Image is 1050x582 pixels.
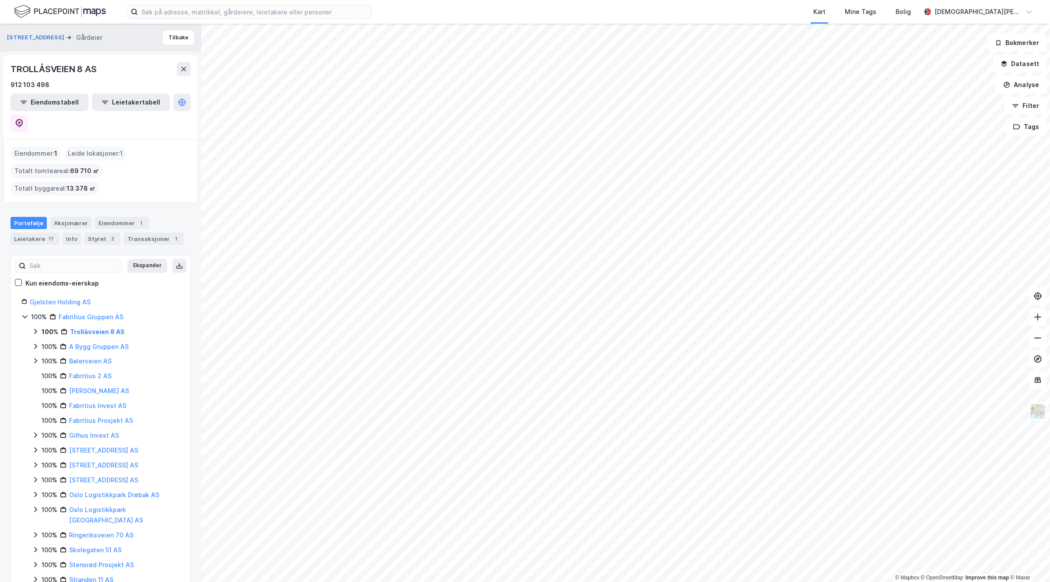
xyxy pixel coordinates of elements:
[11,164,102,178] div: Totalt tomteareal :
[42,545,57,555] div: 100%
[70,328,125,335] a: Trollåsveien 8 AS
[64,146,126,160] div: Leide lokasjoner :
[966,575,1009,581] a: Improve this map
[813,7,826,17] div: Kart
[42,505,57,515] div: 100%
[84,233,120,245] div: Styret
[120,148,123,159] span: 1
[896,7,911,17] div: Bolig
[14,4,106,19] img: logo.f888ab2527a4732fd821a326f86c7f29.svg
[10,233,59,245] div: Leietakere
[993,55,1046,73] button: Datasett
[1029,403,1046,420] img: Z
[921,575,963,581] a: OpenStreetMap
[50,217,91,229] div: Aksjonærer
[136,219,145,227] div: 1
[124,233,184,245] div: Transaksjoner
[66,183,95,194] span: 13 378 ㎡
[987,34,1046,52] button: Bokmerker
[42,560,57,570] div: 100%
[42,342,57,352] div: 100%
[69,446,138,454] a: [STREET_ADDRESS] AS
[171,234,180,243] div: 1
[42,356,57,366] div: 100%
[127,259,167,273] button: Ekspander
[10,217,47,229] div: Portefølje
[163,31,194,45] button: Tilbake
[42,430,57,441] div: 100%
[70,166,99,176] span: 69 710 ㎡
[42,475,57,485] div: 100%
[26,259,122,272] input: Søk
[69,387,129,394] a: [PERSON_NAME] AS
[69,372,112,380] a: Fabritius 2 AS
[1006,118,1046,136] button: Tags
[42,371,57,381] div: 100%
[76,32,102,43] div: Gårdeier
[95,217,149,229] div: Eiendommer
[69,357,112,365] a: Bølerveien AS
[845,7,876,17] div: Mine Tags
[42,445,57,456] div: 100%
[47,234,56,243] div: 17
[10,80,49,90] div: 912 103 498
[63,233,81,245] div: Info
[108,234,117,243] div: 2
[54,148,57,159] span: 1
[42,386,57,396] div: 100%
[7,33,66,42] button: [STREET_ADDRESS]
[10,62,98,76] div: TROLLÅSVEIEN 8 AS
[895,575,919,581] a: Mapbox
[69,402,126,409] a: Fabritius Invest AS
[1006,540,1050,582] iframe: Chat Widget
[30,298,91,306] a: Gjelsten Holding AS
[42,460,57,470] div: 100%
[10,94,88,111] button: Eiendomstabell
[31,312,47,322] div: 100%
[59,313,123,321] a: Fabritius Gruppen AS
[69,491,159,498] a: Oslo Logistikkpark Drøbak AS
[69,531,133,539] a: Ringeriksveien 70 AS
[934,7,1022,17] div: [DEMOGRAPHIC_DATA][PERSON_NAME]
[69,476,138,484] a: [STREET_ADDRESS] AS
[138,5,371,18] input: Søk på adresse, matrikkel, gårdeiere, leietakere eller personer
[42,415,57,426] div: 100%
[92,94,170,111] button: Leietakertabell
[996,76,1046,94] button: Analyse
[69,561,134,568] a: Stensrød Prosjekt AS
[11,146,61,160] div: Eiendommer :
[69,417,133,424] a: Fabritius Prosjekt AS
[69,546,122,554] a: Skolegaten 51 AS
[69,432,119,439] a: Gilhus Invest AS
[69,461,138,469] a: [STREET_ADDRESS] AS
[42,530,57,540] div: 100%
[69,506,143,524] a: Oslo Logistikkpark [GEOGRAPHIC_DATA] AS
[42,327,58,337] div: 100%
[1004,97,1046,115] button: Filter
[42,490,57,500] div: 100%
[11,181,99,195] div: Totalt byggareal :
[42,401,57,411] div: 100%
[69,343,129,350] a: A Bygg Gruppen AS
[25,278,99,289] div: Kun eiendoms-eierskap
